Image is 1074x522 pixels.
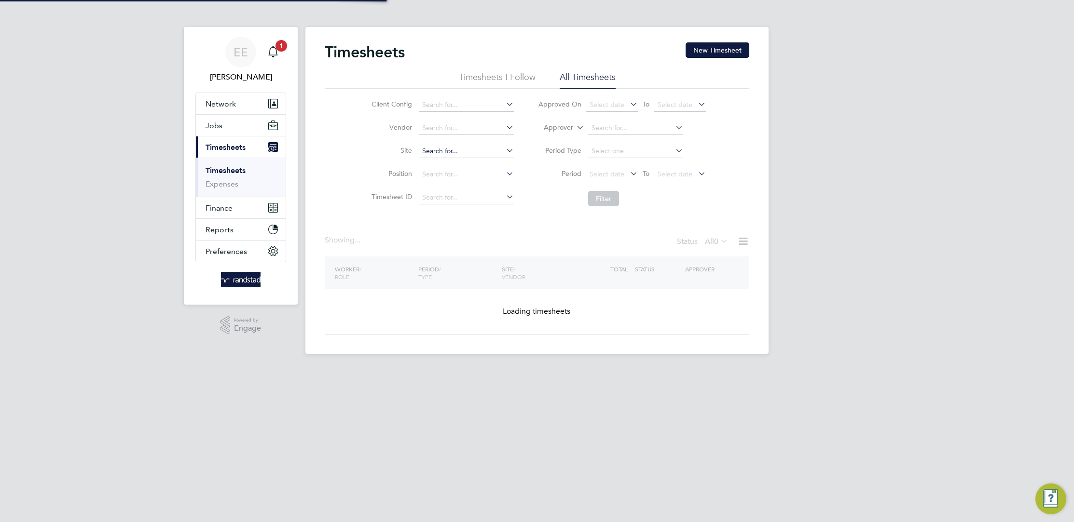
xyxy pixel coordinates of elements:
span: Engage [234,324,261,333]
span: Reports [206,225,234,234]
li: Timesheets I Follow [459,71,536,89]
label: Period Type [538,146,581,155]
label: Vendor [369,123,412,132]
span: ... [355,235,360,245]
span: Finance [206,203,233,213]
span: EE [234,46,248,58]
a: EE[PERSON_NAME] [195,37,286,83]
input: Search for... [419,98,514,112]
li: All Timesheets [560,71,616,89]
button: Filter [588,191,619,206]
nav: Main navigation [184,27,298,305]
label: Approver [530,123,573,133]
div: Showing [325,235,362,245]
span: 1 [275,40,287,52]
input: Select one [588,145,683,158]
a: Go to home page [195,272,286,287]
input: Search for... [419,168,514,181]
button: Finance [196,197,286,218]
span: Preferences [206,247,247,256]
span: Select date [590,100,624,109]
span: Elliott Ebanks [195,71,286,83]
input: Search for... [419,191,514,204]
input: Search for... [419,145,514,158]
span: To [640,167,652,180]
span: Select date [658,100,692,109]
img: randstad-logo-retina.png [221,272,261,287]
a: Timesheets [206,166,246,175]
a: Expenses [206,179,238,188]
label: Approved On [538,100,581,108]
h2: Timesheets [325,42,405,62]
label: Timesheet ID [369,192,412,201]
span: Network [206,99,236,108]
a: 1 [263,37,283,67]
label: Client Config [369,100,412,108]
input: Search for... [419,121,514,135]
span: Jobs [206,121,222,130]
a: Powered byEngage [220,316,262,335]
button: Reports [196,219,286,240]
span: Timesheets [206,143,246,152]
button: Jobs [196,115,286,136]
label: Site [369,146,412,155]
label: Position [369,169,412,178]
div: Status [677,235,730,249]
button: Engage Resource Center [1035,483,1066,514]
label: Period [538,169,581,178]
span: Powered by [234,316,261,324]
div: Timesheets [196,158,286,197]
label: All [705,237,728,246]
span: To [640,98,652,110]
span: 0 [714,237,718,246]
button: Preferences [196,241,286,262]
input: Search for... [588,121,683,135]
span: Select date [590,170,624,178]
button: Network [196,93,286,114]
button: Timesheets [196,136,286,158]
button: New Timesheet [686,42,749,58]
span: Select date [658,170,692,178]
